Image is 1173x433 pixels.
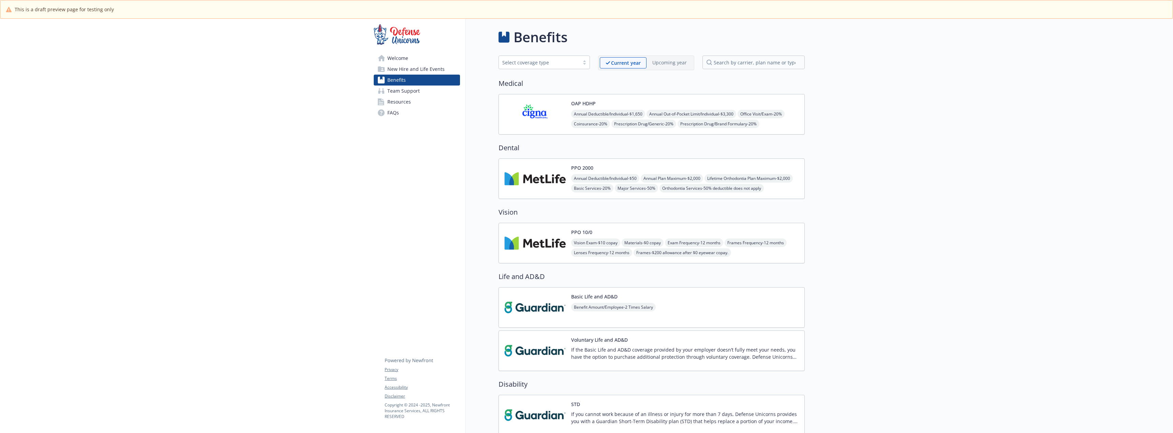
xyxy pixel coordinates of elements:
img: Guardian carrier logo [504,336,566,365]
a: Terms [385,375,460,382]
a: Benefits [374,75,460,86]
span: Orthodontia Services - 50% deductible does not apply [659,184,764,192]
img: Guardian carrier logo [504,401,566,430]
span: Upcoming year [647,57,693,68]
span: Office Visit/Exam - 20% [738,110,785,118]
p: Copyright © 2024 - 2025 , Newfront Insurance Services, ALL RIGHTS RESERVED [385,402,460,419]
span: Exam Frequency - 12 months [665,238,723,247]
span: Benefit Amount/Employee - 2 Times Salary [571,303,656,311]
h1: Benefits [514,27,567,47]
h2: Life and AD&D [499,272,805,282]
h2: Disability [499,379,805,389]
img: Metlife Inc carrier logo [504,164,566,193]
span: Vision Exam - $10 copay [571,238,620,247]
button: STD [571,401,580,408]
button: PPO 10/0 [571,229,592,236]
a: Accessibility [385,384,460,390]
span: Major Services - 50% [615,184,658,192]
p: Upcoming year [652,59,687,66]
p: Current year [611,59,641,66]
img: Metlife Inc carrier logo [504,229,566,258]
span: FAQs [387,107,399,118]
span: Basic Services - 20% [571,184,613,192]
span: Annual Out-of-Pocket Limit/Individual - $3,300 [647,110,736,118]
span: Lenses Frequency - 12 months [571,248,632,257]
a: FAQs [374,107,460,118]
img: CIGNA carrier logo [504,100,566,129]
span: This is a draft preview page for testing only [15,6,114,13]
a: Team Support [374,86,460,96]
span: New Hire and Life Events [387,64,445,75]
span: Benefits [387,75,406,86]
span: Annual Plan Maximum - $2,000 [641,174,703,183]
a: Disclaimer [385,393,460,399]
h2: Dental [499,143,805,153]
span: Welcome [387,53,408,64]
a: Resources [374,96,460,107]
span: Annual Deductible/Individual - $1,650 [571,110,645,118]
p: If the Basic Life and AD&D coverage provided by your employer doesn’t fully meet your needs, you ... [571,346,799,360]
a: Welcome [374,53,460,64]
div: Select coverage type [502,59,576,66]
span: Coinsurance - 20% [571,120,610,128]
a: New Hire and Life Events [374,64,460,75]
button: Basic Life and AD&D [571,293,618,300]
a: Privacy [385,367,460,373]
h2: Vision [499,207,805,217]
span: Prescription Drug/Brand Formulary - 20% [678,120,759,128]
input: search by carrier, plan name or type [702,56,805,69]
span: Prescription Drug/Generic - 20% [611,120,676,128]
span: Frames Frequency - 12 months [725,238,787,247]
span: Team Support [387,86,420,96]
button: Voluntary Life and AD&D [571,336,628,343]
h2: Medical [499,78,805,89]
img: Guardian carrier logo [504,293,566,322]
p: If you cannot work because of an illness or injury for more than 7 days, Defense Unicorns provide... [571,411,799,425]
span: Annual Deductible/Individual - $50 [571,174,639,183]
span: Lifetime Orthodontia Plan Maximum - $2,000 [704,174,793,183]
span: Materials - $0 copay [622,238,664,247]
span: Frames - $200 allowance after $0 eyewear copay. [634,248,731,257]
span: Resources [387,96,411,107]
button: OAP HDHP [571,100,596,107]
button: PPO 2000 [571,164,593,171]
